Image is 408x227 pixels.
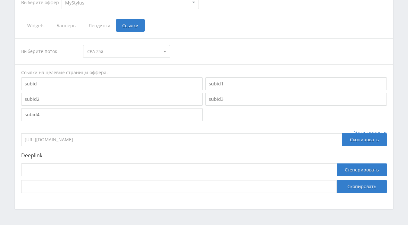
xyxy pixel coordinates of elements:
[21,93,203,106] input: subid2
[354,130,387,136] span: Установлено
[21,69,387,76] div: Ссылки на целевые страницы оффера.
[87,45,160,57] span: CPA-25$
[21,19,50,32] span: Widgets
[21,108,203,121] input: subid4
[21,153,387,158] p: Deeplink:
[337,180,387,193] button: Скопировать
[116,19,145,32] span: Ссылки
[21,45,77,58] div: Выберите поток
[205,77,387,90] input: subid1
[205,93,387,106] input: subid3
[342,133,387,146] div: Скопировать
[21,77,203,90] input: subid
[337,163,387,176] button: Сгенерировать
[50,19,82,32] span: Баннеры
[82,19,116,32] span: Лендинги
